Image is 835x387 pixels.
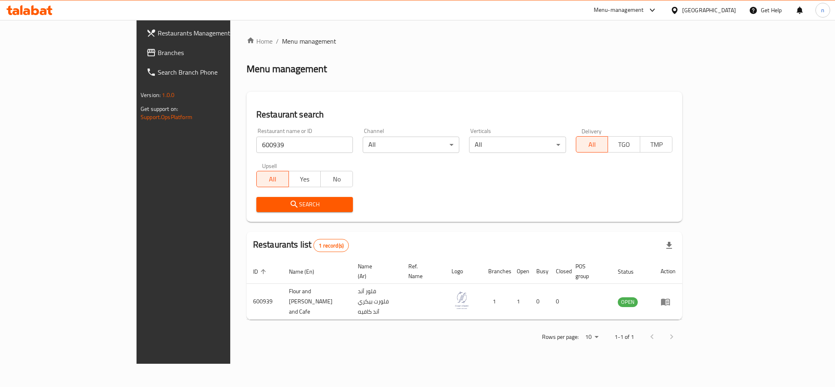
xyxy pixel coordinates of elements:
a: Branches [140,43,276,62]
span: Version: [141,90,161,100]
span: n [821,6,824,15]
span: 1.0.0 [162,90,174,100]
span: POS group [575,261,601,281]
span: ID [253,267,269,276]
button: No [320,171,353,187]
button: All [576,136,608,153]
button: TMP [640,136,672,153]
span: Search Branch Phone [158,67,269,77]
div: Menu [661,297,676,307]
h2: Restaurants list [253,239,349,252]
div: Menu-management [594,5,644,15]
span: TMP [643,139,669,150]
h2: Restaurant search [256,108,672,121]
span: No [324,173,350,185]
a: Support.OpsPlatform [141,112,192,122]
label: Delivery [582,128,602,134]
p: Rows per page: [542,332,579,342]
td: Flour and [PERSON_NAME] and Cafe [282,284,351,320]
th: Branches [482,259,510,284]
td: 1 [482,284,510,320]
span: Restaurants Management [158,28,269,38]
div: Export file [659,236,679,255]
label: Upsell [262,163,277,168]
img: Flour and Floret Bakery and Cafe [452,290,472,310]
th: Busy [530,259,549,284]
div: All [469,137,566,153]
td: 0 [549,284,569,320]
div: All [363,137,459,153]
h2: Menu management [247,62,327,75]
span: All [579,139,605,150]
span: Ref. Name [408,261,435,281]
span: Search [263,199,346,210]
td: 1 [510,284,530,320]
p: 1-1 of 1 [615,332,634,342]
button: All [256,171,289,187]
span: Name (En) [289,267,325,276]
span: All [260,173,286,185]
span: Get support on: [141,104,178,114]
button: Search [256,197,353,212]
button: TGO [608,136,640,153]
button: Yes [289,171,321,187]
div: Total records count [313,239,349,252]
a: Search Branch Phone [140,62,276,82]
th: Open [510,259,530,284]
th: Closed [549,259,569,284]
li: / [276,36,279,46]
td: 0 [530,284,549,320]
div: [GEOGRAPHIC_DATA] [682,6,736,15]
span: OPEN [618,297,638,307]
table: enhanced table [247,259,682,320]
th: Action [654,259,682,284]
span: TGO [611,139,637,150]
input: Search for restaurant name or ID.. [256,137,353,153]
span: Yes [292,173,318,185]
a: Restaurants Management [140,23,276,43]
th: Logo [445,259,482,284]
span: Branches [158,48,269,57]
td: فلور آند فلورت بيكري آند كافيه [351,284,402,320]
div: Rows per page: [582,331,601,343]
span: Menu management [282,36,336,46]
span: Status [618,267,644,276]
span: 1 record(s) [314,242,348,250]
span: Name (Ar) [358,261,392,281]
nav: breadcrumb [247,36,682,46]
